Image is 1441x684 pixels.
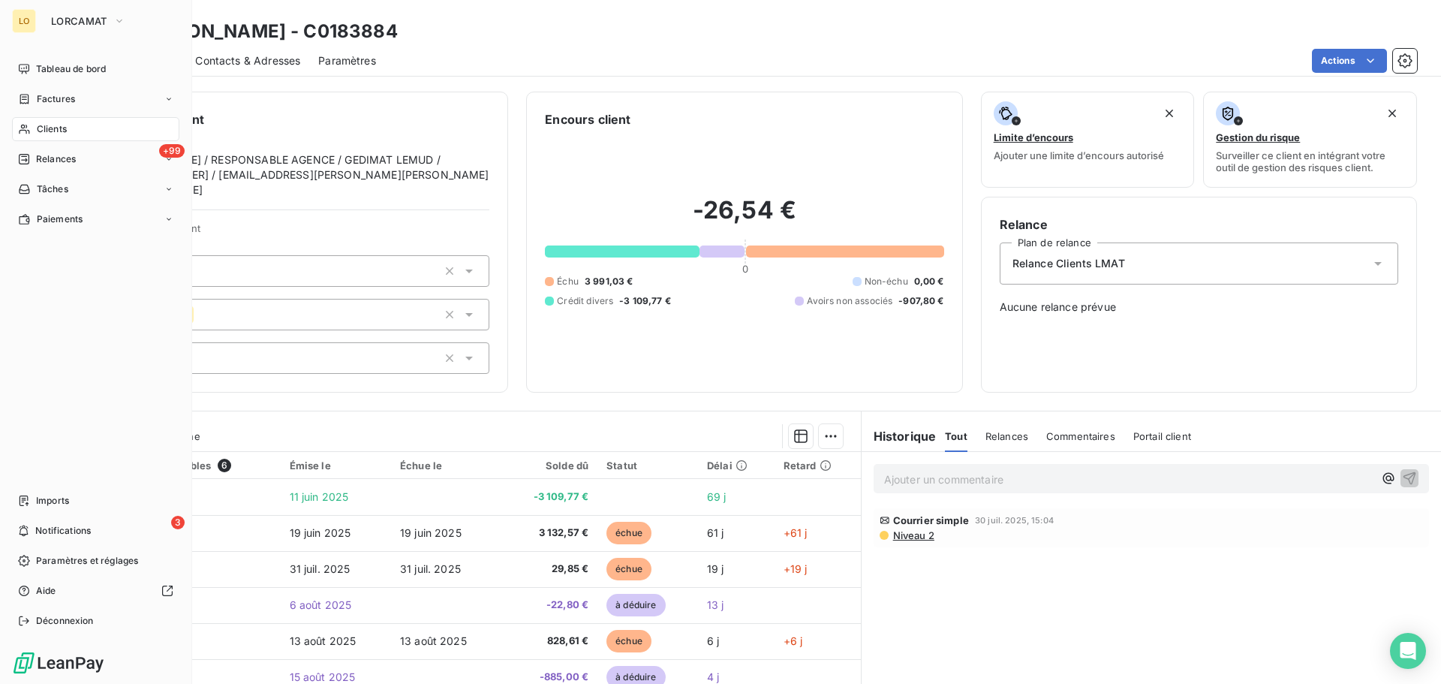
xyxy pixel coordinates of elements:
span: +99 [159,144,185,158]
span: 6 [218,459,231,472]
a: Factures [12,87,179,111]
h6: Informations client [91,110,489,128]
span: +19 j [784,562,808,575]
h3: [PERSON_NAME] - C0183884 [132,18,398,45]
div: LO [12,9,36,33]
div: Solde dû [511,460,589,472]
div: Délai [707,460,766,472]
span: -3 109,77 € [511,490,589,505]
span: 13 août 2025 [400,634,467,647]
a: +99Relances [12,147,179,171]
span: 3 [171,516,185,529]
div: Open Intercom Messenger [1390,633,1426,669]
span: Courrier simple [893,514,969,526]
h6: Relance [1000,215,1398,234]
span: -3 109,77 € [619,294,671,308]
a: Paramètres et réglages [12,549,179,573]
span: Non-échu [865,275,908,288]
span: Tableau de bord [36,62,106,76]
span: 69 j [707,490,727,503]
span: Commentaires [1046,430,1115,442]
span: 29,85 € [511,562,589,577]
span: Gestion du risque [1216,131,1300,143]
a: Paiements [12,207,179,231]
span: Ajouter une limite d’encours autorisé [994,149,1164,161]
span: échue [606,630,651,652]
span: Paramètres [318,53,376,68]
span: 0 [742,263,748,275]
span: 19 juin 2025 [290,526,351,539]
button: Actions [1312,49,1387,73]
span: échue [606,522,651,544]
h6: Historique [862,427,937,445]
span: +61 j [784,526,808,539]
span: Factures [37,92,75,106]
span: Clients [37,122,67,136]
span: Relances [36,152,76,166]
span: Avoirs non associés [807,294,892,308]
span: 19 juin 2025 [400,526,462,539]
span: 61 j [707,526,724,539]
div: Échue le [400,460,493,472]
span: Niveau 2 [892,529,934,541]
span: Échu [557,275,579,288]
span: Imports [36,494,69,508]
span: échue [606,558,651,580]
span: [PERSON_NAME] / RESPONSABLE AGENCE / GEDIMAT LEMUD / [PHONE_NUMBER] / [EMAIL_ADDRESS][PERSON_NAME... [113,152,489,197]
button: Gestion du risqueSurveiller ce client en intégrant votre outil de gestion des risques client. [1203,92,1417,188]
span: Portail client [1133,430,1191,442]
span: Aucune relance prévue [1000,300,1398,315]
a: Clients [12,117,179,141]
span: Paramètres et réglages [36,554,138,568]
span: 11 juin 2025 [290,490,349,503]
span: Surveiller ce client en intégrant votre outil de gestion des risques client. [1216,149,1404,173]
span: Crédit divers [557,294,613,308]
span: 6 j [707,634,719,647]
span: +6 j [784,634,803,647]
span: 13 août 2025 [290,634,356,647]
span: à déduire [606,594,665,616]
span: 0,00 € [914,275,944,288]
span: 31 juil. 2025 [290,562,350,575]
input: Ajouter une valeur [194,308,206,321]
span: Paiements [37,212,83,226]
span: Contacts & Adresses [195,53,300,68]
span: Aide [36,584,56,598]
span: 3 991,03 € [585,275,633,288]
span: Tout [945,430,967,442]
div: Statut [606,460,689,472]
h2: -26,54 € [545,195,943,240]
span: Propriétés Client [121,222,489,243]
img: Logo LeanPay [12,651,105,675]
div: Retard [784,460,852,472]
button: Limite d’encoursAjouter une limite d’encours autorisé [981,92,1195,188]
span: 30 juil. 2025, 15:04 [975,516,1054,525]
a: Tâches [12,177,179,201]
span: 828,61 € [511,634,589,649]
span: 13 j [707,598,724,611]
span: Tâches [37,182,68,196]
a: Imports [12,489,179,513]
span: 31 juil. 2025 [400,562,461,575]
div: Émise le [290,460,383,472]
span: -907,80 € [898,294,943,308]
span: 6 août 2025 [290,598,352,611]
span: -22,80 € [511,598,589,613]
span: Relances [985,430,1028,442]
span: Notifications [35,524,91,538]
span: LORCAMAT [51,15,107,27]
div: Pièces comptables [118,459,271,472]
a: Aide [12,579,179,603]
h6: Encours client [545,110,630,128]
span: Déconnexion [36,614,94,628]
span: 19 j [707,562,724,575]
a: Tableau de bord [12,57,179,81]
span: Limite d’encours [994,131,1073,143]
span: 15 août 2025 [290,670,356,683]
span: Relance Clients LMAT [1012,256,1125,271]
span: 4 j [707,670,719,683]
span: 3 132,57 € [511,526,589,541]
